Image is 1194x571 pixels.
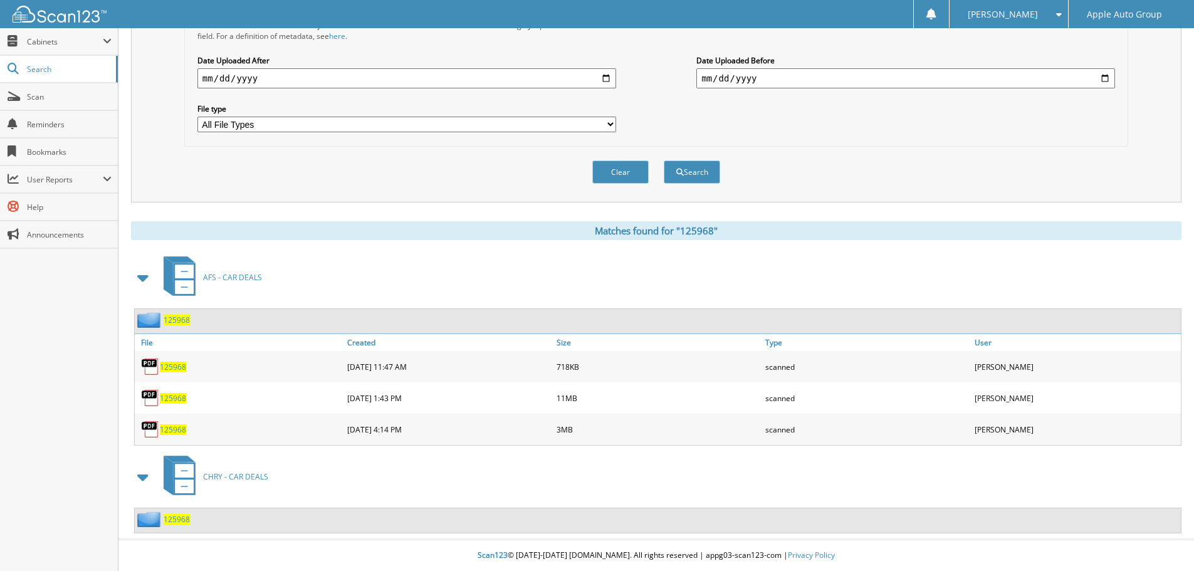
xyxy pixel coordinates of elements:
[141,357,160,376] img: PDF.png
[203,272,262,283] span: AFS - CAR DEALS
[344,417,553,442] div: [DATE] 4:14 PM
[160,362,186,372] a: 125968
[762,417,971,442] div: scanned
[344,354,553,379] div: [DATE] 11:47 AM
[971,354,1181,379] div: [PERSON_NAME]
[1131,511,1194,571] iframe: Chat Widget
[696,55,1115,66] label: Date Uploaded Before
[141,420,160,439] img: PDF.png
[329,31,345,41] a: here
[156,452,268,501] a: CHRY - CAR DEALS
[164,315,190,325] a: 125968
[13,6,107,23] img: scan123-logo-white.svg
[156,253,262,302] a: AFS - CAR DEALS
[27,147,112,157] span: Bookmarks
[971,417,1181,442] div: [PERSON_NAME]
[27,229,112,240] span: Announcements
[164,514,190,525] a: 125968
[27,64,110,75] span: Search
[160,393,186,404] a: 125968
[203,471,268,482] span: CHRY - CAR DEALS
[141,389,160,407] img: PDF.png
[135,334,344,351] a: File
[27,36,103,47] span: Cabinets
[27,174,103,185] span: User Reports
[27,92,112,102] span: Scan
[968,11,1038,18] span: [PERSON_NAME]
[344,334,553,351] a: Created
[27,119,112,130] span: Reminders
[197,103,616,114] label: File type
[553,334,763,351] a: Size
[197,20,616,41] div: All metadata fields are searched by default. Select a cabinet with metadata to enable filtering b...
[137,511,164,527] img: folder2.png
[553,385,763,411] div: 11MB
[788,550,835,560] a: Privacy Policy
[553,354,763,379] div: 718KB
[478,550,508,560] span: Scan123
[137,312,164,328] img: folder2.png
[592,160,649,184] button: Clear
[762,385,971,411] div: scanned
[160,424,186,435] a: 125968
[197,68,616,88] input: start
[696,68,1115,88] input: end
[762,354,971,379] div: scanned
[27,202,112,212] span: Help
[762,334,971,351] a: Type
[197,55,616,66] label: Date Uploaded After
[971,385,1181,411] div: [PERSON_NAME]
[1087,11,1162,18] span: Apple Auto Group
[553,417,763,442] div: 3MB
[131,221,1181,240] div: Matches found for "125968"
[118,540,1194,571] div: © [DATE]-[DATE] [DOMAIN_NAME]. All rights reserved | appg03-scan123-com |
[664,160,720,184] button: Search
[344,385,553,411] div: [DATE] 1:43 PM
[971,334,1181,351] a: User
